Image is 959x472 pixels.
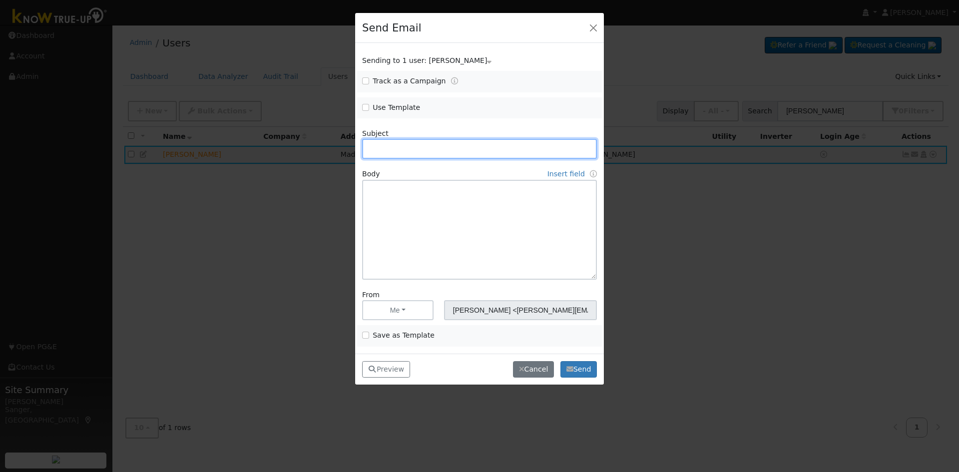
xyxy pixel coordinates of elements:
a: Fields [590,170,597,178]
button: Cancel [513,361,554,378]
input: Track as a Campaign [362,77,369,84]
a: Insert field [547,170,585,178]
label: Use Template [373,102,420,113]
div: Show users [357,55,602,66]
label: From [362,290,380,300]
label: Subject [362,128,389,139]
button: Send [560,361,597,378]
h4: Send Email [362,20,421,36]
input: Use Template [362,104,369,111]
button: Preview [362,361,410,378]
input: Save as Template [362,332,369,339]
button: Me [362,300,434,320]
label: Save as Template [373,330,435,341]
label: Track as a Campaign [373,76,446,86]
label: Body [362,169,380,179]
a: Tracking Campaigns [451,77,458,85]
